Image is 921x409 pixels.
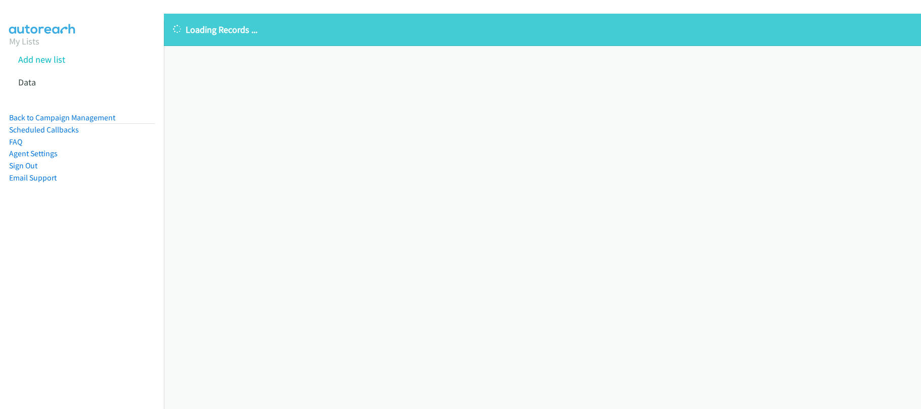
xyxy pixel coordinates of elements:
a: Add new list [18,54,65,65]
a: Data [18,76,36,88]
a: My Lists [9,35,39,47]
a: FAQ [9,137,22,147]
a: Scheduled Callbacks [9,125,79,134]
p: Loading Records ... [173,23,912,36]
a: Agent Settings [9,149,58,158]
a: Back to Campaign Management [9,113,115,122]
a: Email Support [9,173,57,183]
a: Sign Out [9,161,37,170]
